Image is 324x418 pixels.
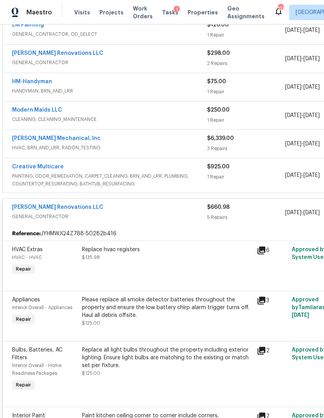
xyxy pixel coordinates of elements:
span: PAINTING, ODOR_REMEDIATION, CARPET_CLEANING, BRN_AND_LRR, PLUMBING, COUNTERTOP_RESURFACING, BATHT... [12,172,207,188]
div: 2 [257,346,287,355]
span: Bulbs, Batteries, AC Filters [12,347,63,360]
span: GENERAL_CONTRACTOR, OD_SELECT [12,30,207,38]
span: [DATE] [285,84,301,90]
span: [DATE] [285,173,301,178]
span: $6,339.00 [207,136,234,141]
span: - [285,209,320,217]
span: Projects [99,9,124,16]
div: 2 Repairs [207,59,285,67]
div: 3 [257,296,287,305]
a: LM Painting [12,22,44,28]
span: - [285,26,320,34]
div: Please replace all smoke detector batteries throughout the property and ensure the low battery ch... [82,296,252,319]
span: [DATE] [303,28,320,33]
span: GENERAL_CONTRACTOR [12,59,207,66]
span: Work Orders [133,5,153,20]
span: [DATE] [292,313,309,318]
span: - [285,55,320,63]
span: $120.00 [207,22,229,28]
span: GENERAL_CONTRACTOR [12,213,207,220]
div: 1 Repair [207,116,285,124]
span: $298.00 [207,51,230,56]
span: - [285,140,320,148]
div: 123 [278,5,283,12]
span: - [285,171,320,179]
span: [DATE] [303,173,320,178]
a: HM-Handyman [12,79,52,84]
span: Interior Overall - Home Readiness Packages [12,363,61,376]
span: $250.00 [207,107,230,113]
a: Modern Maids LLC [12,107,62,113]
span: HVAC, BRN_AND_LRR, RADON_TESTING [12,144,207,152]
span: HANDYMAN, BRN_AND_LRR [12,87,207,95]
div: 6 [257,246,287,255]
span: CLEANING, CLEANING_MAINTENANCE [12,115,207,123]
span: Interior Overall - Appliances [12,305,72,310]
span: [DATE] [303,84,320,90]
span: Repair [13,381,34,389]
span: [DATE] [285,141,301,147]
span: Properties [188,9,218,16]
a: [PERSON_NAME] Renovations LLC [12,51,103,56]
span: Appliances [12,297,40,303]
span: $125.00 [82,371,100,376]
span: - [285,112,320,119]
span: $125.00 [82,321,100,325]
div: 1 [174,6,180,14]
span: Geo Assignments [227,5,265,20]
a: [PERSON_NAME] Mechanical, Inc [12,136,101,141]
a: [PERSON_NAME] Renovations LLC [12,205,103,210]
div: 1 Repair [207,88,285,96]
div: 1 Repair [207,173,285,181]
span: [DATE] [285,28,301,33]
span: Repair [13,315,34,323]
span: HVAC - HVAC [12,255,42,260]
b: Reference: [12,230,41,238]
div: 1 Repair [207,31,285,39]
span: Repair [13,265,34,273]
div: 5 Repairs [207,213,285,221]
span: $925.00 [207,164,230,170]
span: Tasks [162,10,178,15]
span: Maestro [26,9,52,16]
span: - [285,83,320,91]
a: Creative Multicare [12,164,64,170]
span: [DATE] [285,210,301,215]
div: Replace hvac registers [82,246,252,254]
span: Visits [74,9,90,16]
span: [DATE] [303,141,320,147]
span: [DATE] [285,113,301,118]
span: [DATE] [303,113,320,118]
span: HVAC Extras [12,247,43,252]
span: $135.98 [82,255,100,260]
span: [DATE] [285,56,301,61]
span: [DATE] [303,56,320,61]
div: 3 Repairs [207,145,285,152]
span: $660.98 [207,205,230,210]
span: $75.00 [207,79,226,84]
div: Replace all light bulbs throughout the property including exterior lighting. Ensure light bulbs a... [82,346,252,369]
span: [DATE] [303,210,320,215]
